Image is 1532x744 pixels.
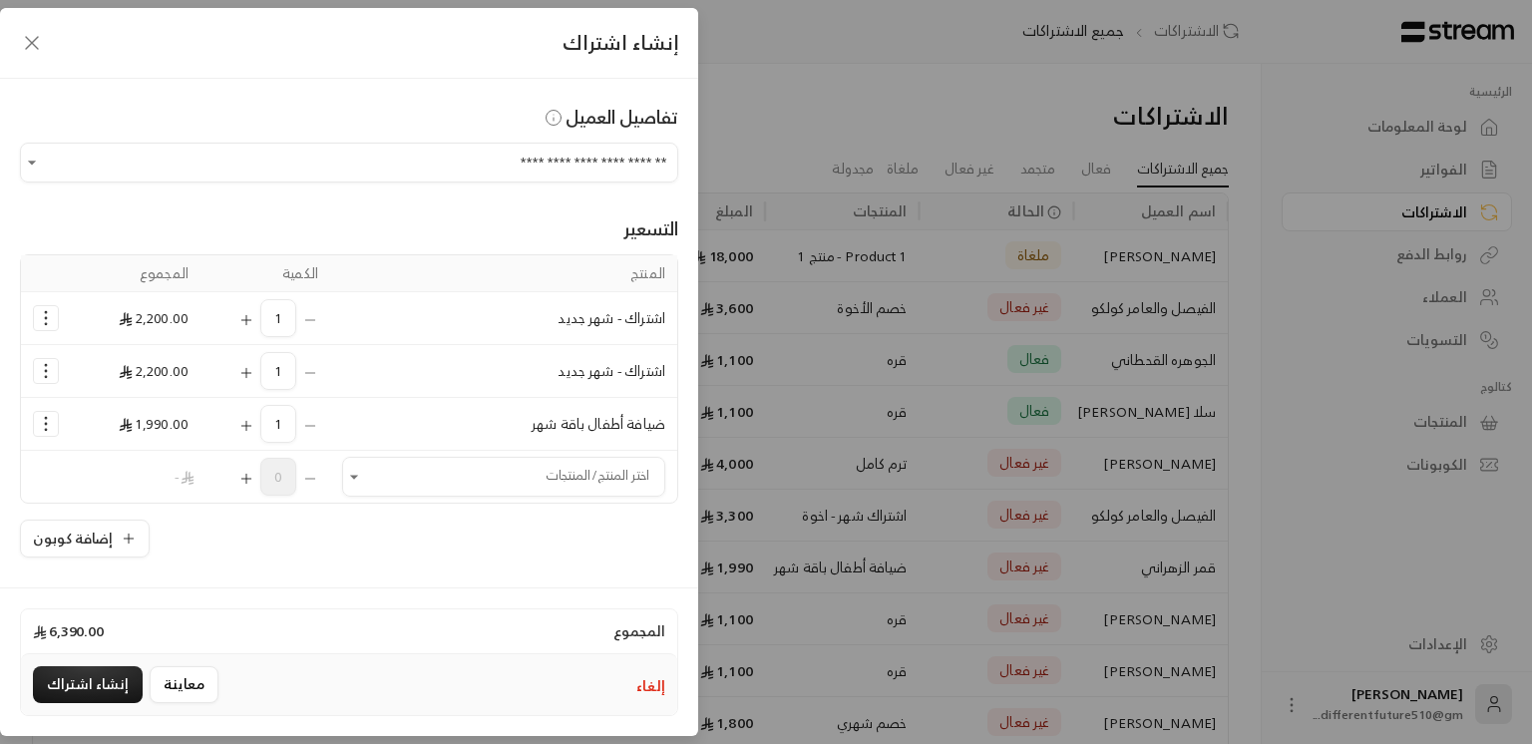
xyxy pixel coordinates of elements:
[119,358,189,383] span: 2,200.00
[150,666,218,703] button: معاينة
[260,458,296,496] span: 0
[636,676,665,696] button: إلغاء
[330,255,677,292] th: المنتج
[260,299,296,337] span: 1
[20,214,678,242] div: التسعير
[71,255,200,292] th: المجموع
[119,305,189,330] span: 2,200.00
[532,411,665,436] span: ضيافة أطفال باقة شهر
[200,255,330,292] th: الكمية
[260,405,296,443] span: 1
[613,621,665,641] span: المجموع
[542,101,679,133] span: تفاصيل العميل
[20,151,44,175] button: Open
[563,25,678,60] span: إنشاء اشتراك
[260,352,296,390] span: 1
[558,358,665,383] span: اشتراك - شهر جديد
[20,520,150,558] button: إضافة كوبون
[20,254,678,504] table: Selected Products
[342,465,366,489] button: Open
[33,666,143,703] button: إنشاء اشتراك
[33,621,104,641] span: 6,390.00
[558,305,665,330] span: اشتراك - شهر جديد
[119,411,189,436] span: 1,990.00
[71,451,200,503] td: -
